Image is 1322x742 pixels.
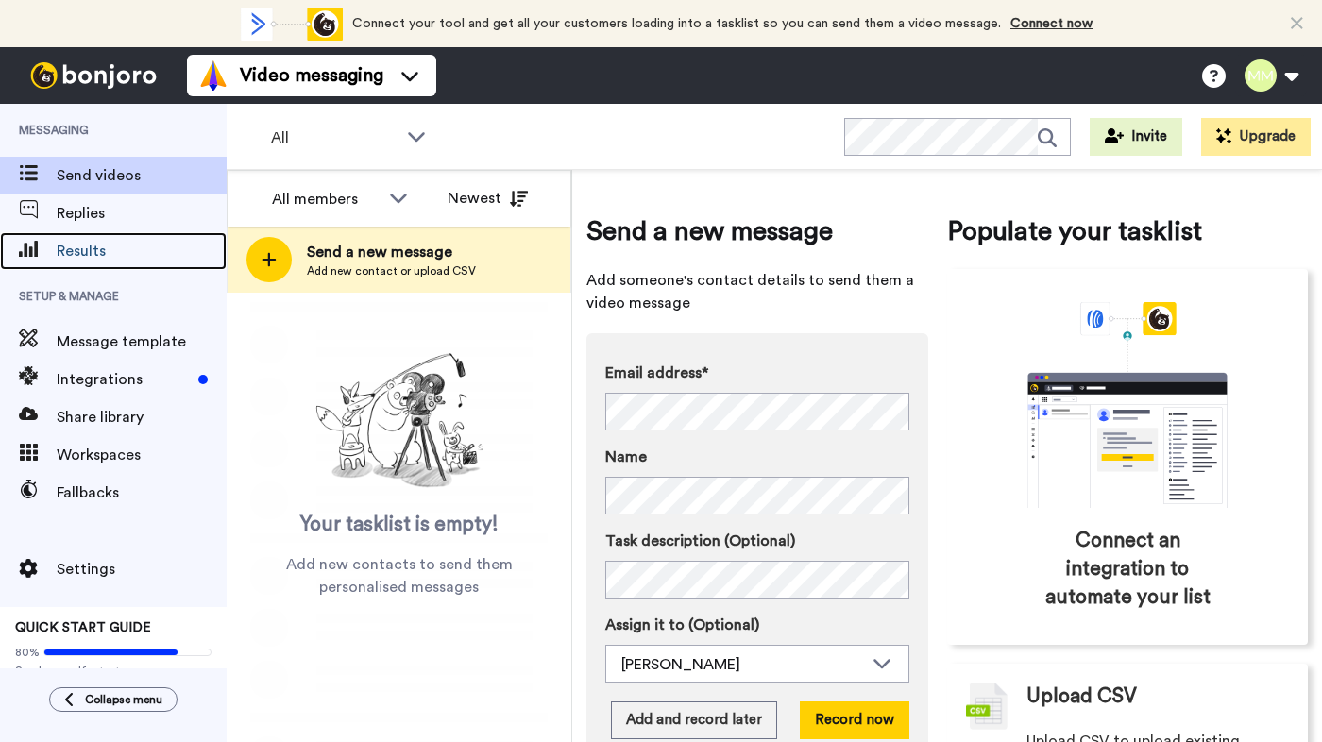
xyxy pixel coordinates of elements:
[307,263,476,278] span: Add new contact or upload CSV
[57,164,227,187] span: Send videos
[352,17,1001,30] span: Connect your tool and get all your customers loading into a tasklist so you can send them a video...
[271,126,398,149] span: All
[605,530,909,552] label: Task description (Optional)
[23,62,164,89] img: bj-logo-header-white.svg
[57,330,227,353] span: Message template
[57,368,191,391] span: Integrations
[57,481,227,504] span: Fallbacks
[57,240,227,262] span: Results
[57,202,227,225] span: Replies
[605,446,647,468] span: Name
[300,511,499,539] span: Your tasklist is empty!
[1027,527,1228,612] span: Connect an integration to automate your list
[240,62,383,89] span: Video messaging
[255,553,543,599] span: Add new contacts to send them personalised messages
[605,614,909,636] label: Assign it to (Optional)
[198,60,229,91] img: vm-color.svg
[307,241,476,263] span: Send a new message
[1010,17,1093,30] a: Connect now
[57,444,227,466] span: Workspaces
[239,8,343,41] div: animation
[85,692,162,707] span: Collapse menu
[57,406,227,429] span: Share library
[800,701,909,739] button: Record now
[1026,683,1137,711] span: Upload CSV
[605,362,909,384] label: Email address*
[966,683,1008,730] img: csv-grey.png
[305,346,494,497] img: ready-set-action.png
[947,212,1308,250] span: Populate your tasklist
[433,179,542,217] button: Newest
[1090,118,1182,156] button: Invite
[621,653,863,676] div: [PERSON_NAME]
[49,687,178,712] button: Collapse menu
[1201,118,1311,156] button: Upgrade
[586,269,928,314] span: Add someone's contact details to send them a video message
[15,621,151,634] span: QUICK START GUIDE
[586,212,928,250] span: Send a new message
[611,701,777,739] button: Add and record later
[15,645,40,660] span: 80%
[272,188,380,211] div: All members
[57,558,227,581] span: Settings
[986,302,1269,508] div: animation
[15,664,212,679] span: Send yourself a test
